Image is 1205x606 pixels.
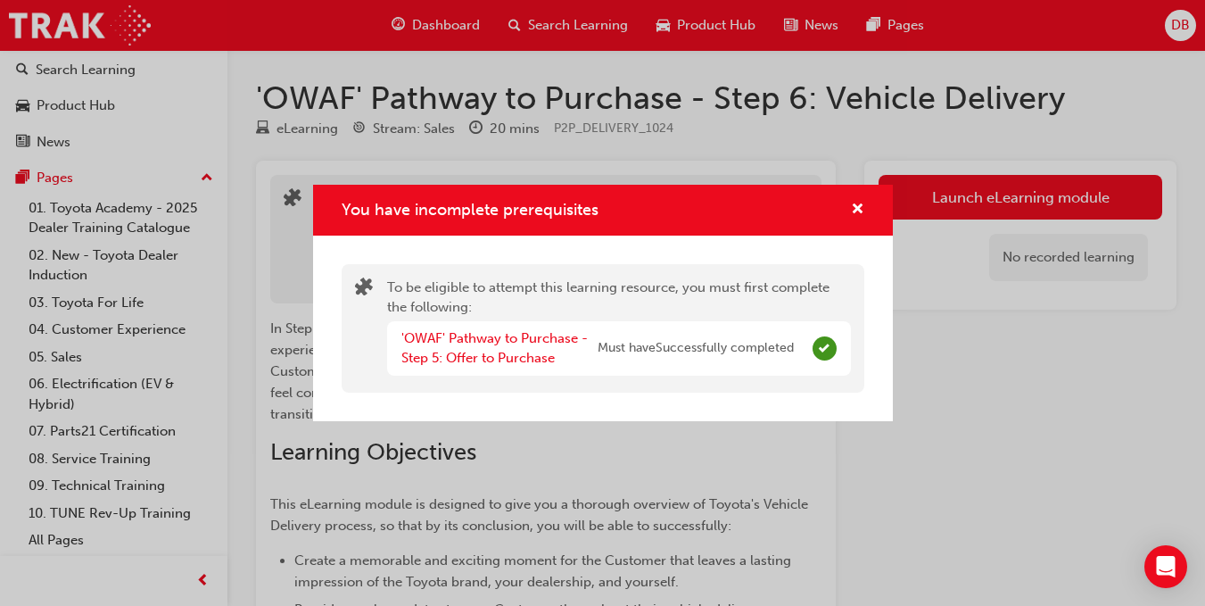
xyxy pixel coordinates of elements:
span: Must have Successfully completed [598,338,794,359]
a: 'OWAF' Pathway to Purchase - Step 5: Offer to Purchase [401,330,588,367]
div: Open Intercom Messenger [1144,545,1187,588]
span: puzzle-icon [355,279,373,300]
div: To be eligible to attempt this learning resource, you must first complete the following: [387,278,851,379]
button: cross-icon [851,199,864,221]
span: Complete [813,336,837,361]
div: You have incomplete prerequisites [313,185,893,421]
span: You have incomplete prerequisites [342,200,598,220]
span: cross-icon [851,203,864,219]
